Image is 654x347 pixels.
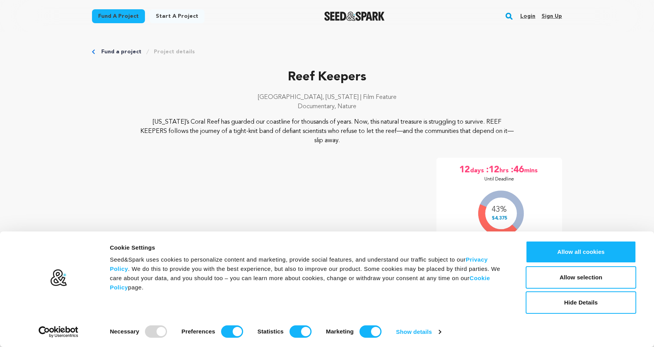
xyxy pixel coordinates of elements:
span: 12 [459,164,470,176]
p: Documentary, Nature [92,102,562,111]
div: Seed&Spark uses cookies to personalize content and marketing, provide social features, and unders... [110,255,508,292]
button: Allow all cookies [526,241,636,263]
span: mins [524,164,539,176]
a: Privacy Policy [110,256,488,272]
strong: Marketing [326,328,354,335]
img: logo [50,269,67,287]
a: Usercentrics Cookiebot - opens in a new window [25,326,92,338]
strong: Preferences [182,328,215,335]
button: Allow selection [526,266,636,289]
a: Project details [154,48,195,56]
div: Cookie Settings [110,243,508,252]
span: days [470,164,485,176]
button: Hide Details [526,291,636,314]
p: [GEOGRAPHIC_DATA], [US_STATE] | Film Feature [92,93,562,102]
a: Start a project [150,9,204,23]
a: Login [520,10,535,22]
legend: Consent Selection [109,322,110,323]
span: :12 [485,164,499,176]
a: Fund a project [101,48,141,56]
a: Seed&Spark Homepage [324,12,385,21]
img: Seed&Spark Logo Dark Mode [324,12,385,21]
span: :46 [510,164,524,176]
p: Until Deadline [484,176,514,182]
a: Sign up [542,10,562,22]
a: Show details [396,326,441,338]
span: hrs [499,164,510,176]
p: [US_STATE]’s Coral Reef has guarded our coastline for thousands of years. Now, this natural treas... [139,117,515,145]
a: Fund a project [92,9,145,23]
p: Reef Keepers [92,68,562,87]
strong: Statistics [257,328,284,335]
div: Breadcrumb [92,48,562,56]
strong: Necessary [110,328,139,335]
